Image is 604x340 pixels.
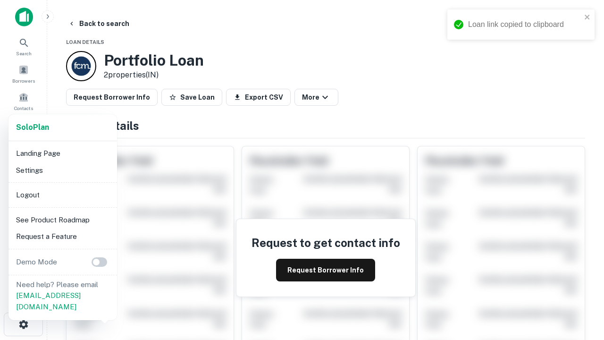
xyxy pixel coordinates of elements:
iframe: Chat Widget [557,234,604,280]
li: Settings [12,162,113,179]
a: SoloPlan [16,122,49,133]
p: Need help? Please email [16,279,109,313]
p: Demo Mode [12,256,61,268]
div: Loan link copied to clipboard [468,19,581,30]
li: Logout [12,187,113,204]
strong: Solo Plan [16,123,49,132]
li: Landing Page [12,145,113,162]
button: close [584,13,591,22]
li: See Product Roadmap [12,212,113,229]
a: [EMAIL_ADDRESS][DOMAIN_NAME] [16,291,81,311]
li: Request a Feature [12,228,113,245]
